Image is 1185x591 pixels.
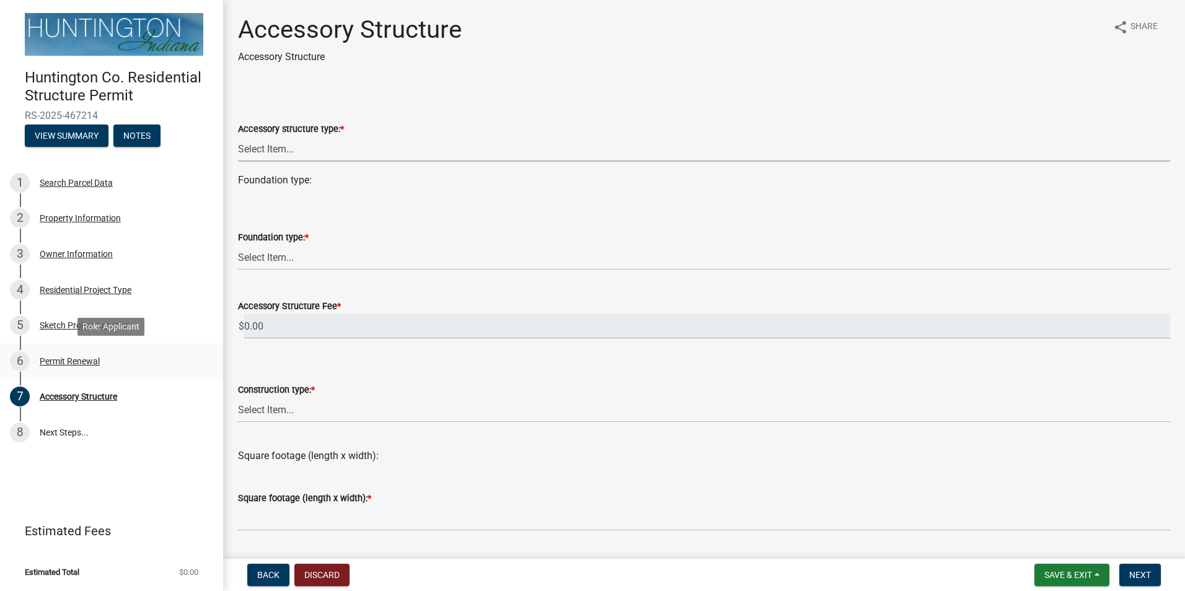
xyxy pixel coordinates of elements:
div: Square footage (length x width): [238,434,1170,463]
div: Sketch Project Location [40,321,131,330]
h4: Huntington Co. Residential Structure Permit [25,69,213,105]
button: Back [247,564,289,586]
div: 7 [10,387,30,406]
span: Share [1130,20,1158,35]
div: Residential Project Type [40,286,131,294]
button: Save & Exit [1034,564,1109,586]
div: Property Information [40,214,121,222]
i: share [1113,20,1128,35]
button: shareShare [1103,15,1168,39]
span: $0.00 [179,568,198,576]
div: Search Parcel Data [40,178,113,187]
button: View Summary [25,125,108,147]
button: Notes [113,125,161,147]
wm-modal-confirm: Notes [113,131,161,141]
div: Owner Information [40,250,113,258]
label: Accessory Structure Fee [238,302,341,311]
span: Save & Exit [1044,570,1092,580]
div: 8 [10,422,30,442]
label: Foundation type: [238,234,309,242]
label: Square footage (length x width): [238,494,371,503]
span: Next [1129,570,1151,580]
span: $ [238,313,245,339]
a: Estimated Fees [10,519,203,543]
span: Back [257,570,280,580]
wm-modal-confirm: Summary [25,131,108,141]
div: 3 [10,244,30,264]
div: 1 [10,173,30,193]
span: RS-2025-467214 [25,110,198,121]
div: Accessory Structure [40,392,117,401]
button: Discard [294,564,350,586]
div: 6 [10,351,30,371]
h1: Accessory Structure [238,15,462,45]
div: 4 [10,280,30,300]
label: Accessory structure type: [238,125,344,134]
span: Estimated Total [25,568,79,576]
label: Construction type: [238,386,315,395]
button: Next [1119,564,1161,586]
p: Accessory Structure [238,50,462,64]
img: Huntington County, Indiana [25,13,203,56]
div: 2 [10,208,30,228]
div: Permit Renewal [40,357,100,366]
div: 5 [10,315,30,335]
div: Role: Applicant [77,318,144,336]
div: Foundation type: [238,173,1170,188]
